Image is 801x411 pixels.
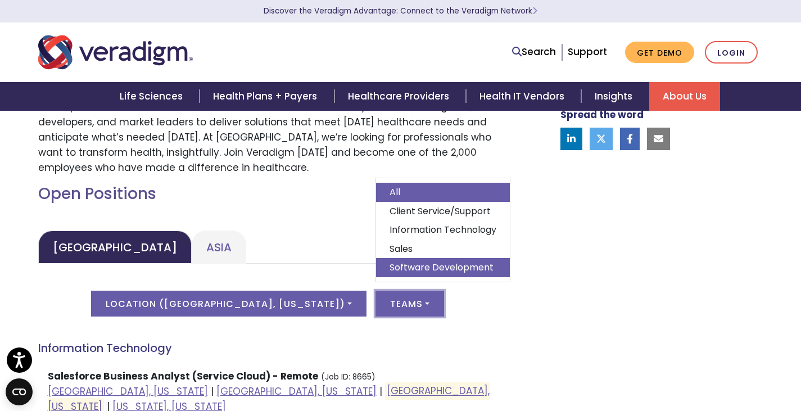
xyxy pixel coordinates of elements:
[466,82,581,111] a: Health IT Vendors
[216,385,377,398] a: [GEOGRAPHIC_DATA], [US_STATE]
[38,34,193,71] img: Veradigm logo
[264,6,537,16] a: Discover the Veradigm Advantage: Connect to the Veradigm NetworkLearn More
[200,82,334,111] a: Health Plans + Payers
[705,41,758,64] a: Login
[192,231,246,264] a: Asia
[625,42,694,64] a: Get Demo
[379,385,382,398] span: |
[376,240,510,259] a: Sales
[38,231,192,264] a: [GEOGRAPHIC_DATA]
[38,341,497,355] h4: Information Technology
[581,82,649,111] a: Insights
[376,183,510,202] a: All
[512,44,556,60] a: Search
[106,82,200,111] a: Life Sciences
[334,82,466,111] a: Healthcare Providers
[48,385,208,398] a: [GEOGRAPHIC_DATA], [US_STATE]
[91,291,366,317] button: Location ([GEOGRAPHIC_DATA], [US_STATE])
[6,378,33,405] button: Open CMP widget
[375,291,444,317] button: Teams
[211,385,214,398] span: |
[560,108,644,121] strong: Spread the word
[48,369,318,383] strong: Salesforce Business Analyst (Service Cloud) - Remote
[532,6,537,16] span: Learn More
[38,99,497,175] p: Join a passionate team of dedicated associates who work side-by-side with caregivers, developers,...
[376,202,510,221] a: Client Service/Support
[649,82,720,111] a: About Us
[321,372,375,382] small: (Job ID: 8665)
[376,258,510,277] a: Software Development
[38,184,497,204] h2: Open Positions
[376,220,510,240] a: Information Technology
[568,45,607,58] a: Support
